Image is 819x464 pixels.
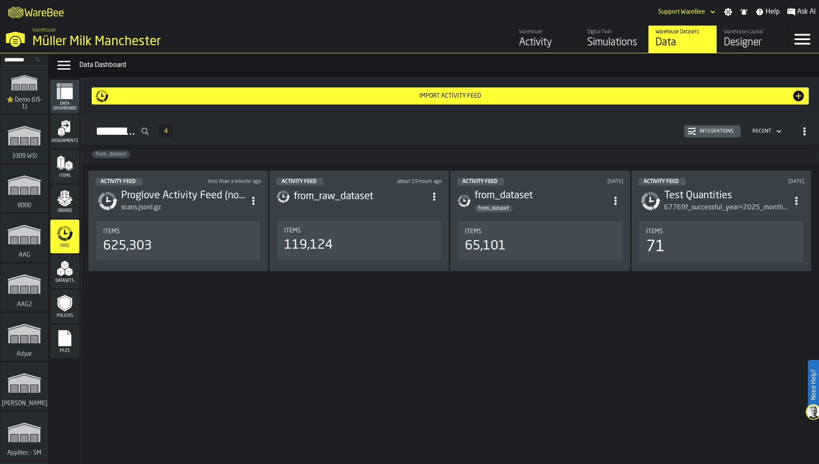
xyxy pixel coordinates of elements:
[50,278,79,283] span: Datasets
[88,171,268,271] div: ItemListCard-DashboardItemContainer
[50,80,79,114] li: menu Data Dashboard
[587,36,642,49] div: Simulations
[0,115,48,165] a: link-to-/wh/i/d1ef1afb-ce11-4124-bdae-ba3d01893ec0/simulations
[0,412,48,461] a: link-to-/wh/i/662479f8-72da-4751-a936-1d66c412adb4/simulations
[50,174,79,178] span: Items
[109,93,792,99] div: Import Activity Feed
[284,227,301,234] span: Items
[648,26,717,53] a: link-to-/wh/i/b09612b5-e9f1-4a3a-b0a4-784729d61419/data
[646,228,663,235] span: Items
[276,178,323,186] div: status-5 2
[465,228,482,235] span: Items
[79,60,816,70] div: Data Dashboard
[4,96,45,110] span: ⭐ Demo (US-1)
[0,264,48,313] a: link-to-/wh/i/ba0ffe14-8e36-4604-ab15-0eac01efbf24/simulations
[639,178,685,186] div: status-5 2
[50,185,79,219] li: menu Orders
[749,126,783,136] div: DropdownMenuValue-4
[465,238,506,254] div: 65,101
[284,227,434,234] div: Title
[809,361,818,409] label: Need Help?
[639,221,803,262] div: stat-Items
[458,221,622,261] div: stat-Items
[32,27,55,33] span: Warehouse
[284,238,333,253] div: 119,124
[50,150,79,184] li: menu Items
[785,26,819,53] label: button-toggle-Menu
[50,139,79,143] span: Assignments
[96,178,142,186] div: status-5 2
[664,189,789,203] h3: Test Quantities
[746,179,804,185] div: Updated: 07/08/2025, 12:36:30 Created: 04/08/2025, 15:42:11
[717,26,785,53] a: link-to-/wh/i/b09612b5-e9f1-4a3a-b0a4-784729d61419/designer
[0,362,48,412] a: link-to-/wh/i/72fe6713-8242-4c3c-8adf-5d67388ea6d5/simulations
[121,203,161,213] div: scans.jsonl.gz
[293,190,427,203] h3: from_raw_dataset
[696,128,737,134] div: Integrations
[164,128,168,134] span: 4
[450,171,630,271] div: ItemListCard-DashboardItemContainer
[50,244,79,248] span: Feed
[92,87,809,104] button: button-Import Activity Feed
[587,29,642,35] div: Digital Twin
[644,179,679,184] span: Activity Feed
[752,7,783,17] label: button-toggle-Help
[101,179,136,184] span: Activity Feed
[724,29,778,35] div: Warehouse Layout
[462,179,497,184] span: Activity Feed
[50,209,79,213] span: Orders
[684,125,741,137] button: button-Integrations
[50,101,79,111] span: Data Dashboard
[203,179,261,185] div: Updated: 21/08/2025, 11:18:50 Created: 06/06/2025, 12:56:44
[121,203,246,213] div: scans.jsonl.gz
[655,7,717,17] div: DropdownMenuValue-Support WareBee
[580,26,648,53] a: link-to-/wh/i/b09612b5-e9f1-4a3a-b0a4-784729d61419/simulations
[96,220,261,262] section: card-DataDashboardCard
[646,238,665,255] div: 71
[512,26,580,53] a: link-to-/wh/i/b09612b5-e9f1-4a3a-b0a4-784729d61419/feed/
[52,57,76,74] label: button-toggle-Data Menu
[121,189,246,203] h3: Proglove Activity Feed (no trolleys)
[475,206,513,212] span: from_dataset
[32,34,263,49] div: Müller Milk Manchester
[724,36,778,49] div: Designer
[96,221,260,261] div: stat-Items
[50,348,79,353] span: Files
[0,165,48,214] a: link-to-/wh/i/b2e041e4-2753-4086-a82a-958e8abdd2c7/simulations
[631,171,811,271] div: ItemListCard-DashboardItemContainer
[50,255,79,289] li: menu Datasets
[646,228,796,235] div: Title
[6,449,43,456] span: Applitec - SM
[736,8,752,16] label: button-toggle-Notifications
[664,203,789,213] div: 67769f_successful_year=2025_month=08_day=04_cc-ioteventarchive-ingestion-4-2025-08-04-12-05-30-74...
[103,238,152,254] div: 625,303
[50,325,79,359] li: menu Files
[383,179,442,185] div: Updated: 20/08/2025, 16:48:58 Created: 12/08/2025, 16:13:09
[10,153,39,159] span: 3309 WSI
[15,351,34,357] span: Adyar
[656,36,710,49] div: Data
[457,178,504,186] div: status-5 2
[465,228,615,235] div: Title
[50,313,79,318] span: Policies
[103,228,253,235] div: Title
[0,313,48,362] a: link-to-/wh/i/862141b4-a92e-43d2-8b2b-6509793ccc83/simulations
[474,189,607,203] h3: from_dataset
[156,125,176,138] div: ButtonLoadMore-Load More-Prev-First-Last
[565,179,623,185] div: Updated: 08/08/2025, 18:23:39 Created: 08/08/2025, 18:20:47
[103,228,120,235] span: Items
[50,290,79,324] li: menu Policies
[269,171,449,271] div: ItemListCard-DashboardItemContainer
[15,301,34,308] span: AAG2
[752,128,771,134] div: DropdownMenuValue-4
[797,7,816,17] span: Ask AI
[656,29,710,35] div: Warehouse Datasets
[282,179,317,184] span: Activity Feed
